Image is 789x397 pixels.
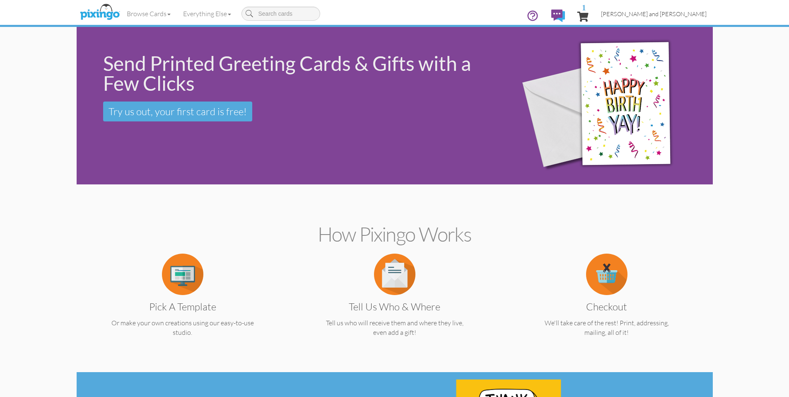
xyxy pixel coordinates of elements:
a: Try us out, your first card is free! [103,102,252,121]
a: [PERSON_NAME] and [PERSON_NAME] [595,3,713,24]
span: [PERSON_NAME] and [PERSON_NAME] [601,10,707,17]
a: Tell us Who & Where Tell us who will receive them and where they live, even add a gift! [305,269,485,337]
h3: Pick a Template [99,301,266,312]
input: Search cards [241,7,320,21]
p: We'll take care of the rest! Print, addressing, mailing, all of it! [517,318,697,337]
a: Everything Else [177,3,237,24]
span: 1 [582,3,586,11]
div: Send Printed Greeting Cards & Gifts with a Few Clicks [103,53,494,93]
a: Pick a Template Or make your own creations using our easy-to-use studio. [93,269,273,337]
img: item.alt [586,254,627,295]
img: comments.svg [551,10,565,22]
span: Try us out, your first card is free! [109,105,247,118]
a: Browse Cards [121,3,177,24]
img: 942c5090-71ba-4bfc-9a92-ca782dcda692.png [507,15,707,196]
a: 1 [577,3,589,28]
h3: Checkout [523,301,690,312]
h2: How Pixingo works [91,223,698,245]
img: pixingo logo [78,2,122,23]
p: Or make your own creations using our easy-to-use studio. [93,318,273,337]
img: item.alt [374,254,415,295]
a: Checkout We'll take care of the rest! Print, addressing, mailing, all of it! [517,269,697,337]
h3: Tell us Who & Where [311,301,478,312]
p: Tell us who will receive them and where they live, even add a gift! [305,318,485,337]
img: item.alt [162,254,203,295]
